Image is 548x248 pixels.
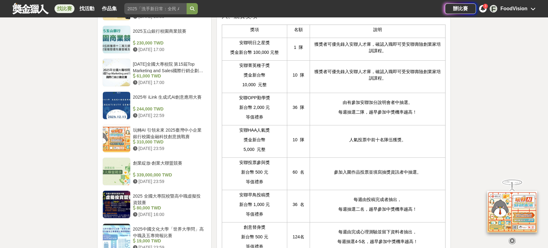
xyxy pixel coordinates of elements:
p: 1 隊 [290,44,307,51]
div: [DATE] 23:59 [133,145,204,152]
a: 玩轉AI 引領未來 2025臺灣中小企業銀行校園金融科技創意挑戰賽 310,000 TWD [DATE] 23:59 [102,124,207,152]
p: 等值禮券 [225,114,284,120]
div: 2025玉山銀行校園商業競賽 [133,28,204,40]
p: 60 名 [290,169,307,175]
p: 人氣投票中前十名隊伍獲獎。 [313,137,442,143]
p: 安聯投票參與獎 [225,159,284,166]
div: [DATE] 23:59 [133,178,204,185]
p: 由有參加安聯加分說明會者中抽選。 [313,99,442,106]
div: 19,000 TWD [133,238,204,244]
p: 名額 [290,26,307,33]
a: 作品集 [99,4,119,13]
div: 80,000 TWD [133,205,204,211]
div: [DATE] 16:00 [133,211,204,218]
p: 每週由完成心理測驗並留下資料者抽出， [313,229,442,235]
p: 創意替身獎 [225,224,284,231]
p: 參加入圍作品投票並填寫抽獎資訊者中抽選。 [313,169,442,175]
p: 新台幣 2,000 元 [225,104,284,111]
p: 10,000 元整 [225,82,284,88]
p: 等值禮券 [225,179,284,185]
div: 339,000,000 TWD [133,172,204,178]
a: 2025 全國大專院校暨高中職虛擬投資競賽 80,000 TWD [DATE] 16:00 [102,190,207,218]
div: [DATE]全國大專校院 第15屆Top Marketing and Sales國際行銷企劃競賽 [133,61,204,73]
a: [DATE]全國大專校院 第15屆Top Marketing and Sales國際行銷企劃競賽 61,000 TWD [DATE] 17:00 [102,58,207,87]
input: 2025「洗手新日常：全民 ALL IN」洗手歌全台徵選 [124,3,187,14]
p: 10 隊 [290,72,307,78]
p: 獎項 [225,26,284,33]
div: 創業綻放-創業大聯盟競賽 [133,160,204,172]
p: 新台幣 500 元 [225,169,284,175]
p: 獲獎者可優先錄入安聯人才庫，確認入職即可受安聯壽險創業家培訓課程。 [313,41,442,54]
a: 找活動 [77,4,97,13]
p: 36 隊 [290,104,307,111]
div: 230,000 TWD [133,40,204,46]
div: [DATE] 22:59 [133,112,204,119]
p: 獲獎者可優先錄入安聯人才庫，確認入職即可受安聯壽險創業家培訓課程。 [313,68,442,82]
p: 新台幣 1,000 元 [225,201,284,208]
p: 10 隊 [290,137,307,143]
p: 新台幣 500 元 [225,234,284,240]
p: 5,000 元整 [225,146,284,153]
div: 玩轉AI 引領未來 2025臺灣中小企業銀行校園金融科技創意挑戰賽 [133,127,204,139]
a: 找比賽 [55,4,74,13]
p: 等值禮券 [225,211,284,218]
div: 310,000 TWD [133,139,204,145]
div: 2025 全國大專院校暨高中職虛擬投資競賽 [133,193,204,205]
div: 244,000 TWD [133,106,204,112]
p: 獎金新台幣 [225,72,284,78]
p: 安聯早鳥投稿獎 [225,192,284,198]
a: 2025玉山銀行校園商業競賽 230,000 TWD [DATE] 17:00 [102,26,207,54]
div: 61,000 TWD [133,73,204,79]
p: 每週抽選二名，越早參加中獎機率越高！ [313,206,442,213]
div: [DATE] 17:00 [133,46,204,53]
p: 36 名 [290,201,307,208]
p: 安聯OPP勤學獎 [225,95,284,101]
div: 2025中國文化大學「世界大學問」高中職及五專簡報比賽 [133,226,204,238]
p: 安聯HAA人氣獎 [225,127,284,133]
a: 辦比賽 [445,3,476,14]
a: 2025年 iLink 生成式AI創意應用大賽 244,000 TWD [DATE] 22:59 [102,91,207,119]
p: 安聯明日之星獎 [225,40,284,46]
p: 獎金新台幣 100,000 元整 [225,49,284,56]
span: 3 [484,4,486,8]
div: FoodVision [500,5,527,12]
p: 每週抽選二隊，越早參加中獎機率越高！ [313,109,442,115]
div: 2025年 iLink 生成式AI創意應用大賽 [133,94,204,106]
p: 獎金新台幣 [225,137,284,143]
p: 說明 [313,26,442,33]
div: [DATE] 17:00 [133,79,204,86]
p: 124名 [290,234,307,240]
div: F [490,5,497,12]
a: 創業綻放-創業大聯盟競賽 339,000,000 TWD [DATE] 23:59 [102,157,207,185]
img: d2146d9a-e6f6-4337-9592-8cefde37ba6b.png [487,190,537,231]
p: 安聯菁英種子獎 [225,62,284,69]
p: 每週由投稿完成者抽出， [313,196,442,203]
p: 每週抽選4-5名，越早參加中獎機率越高！ [313,238,442,245]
